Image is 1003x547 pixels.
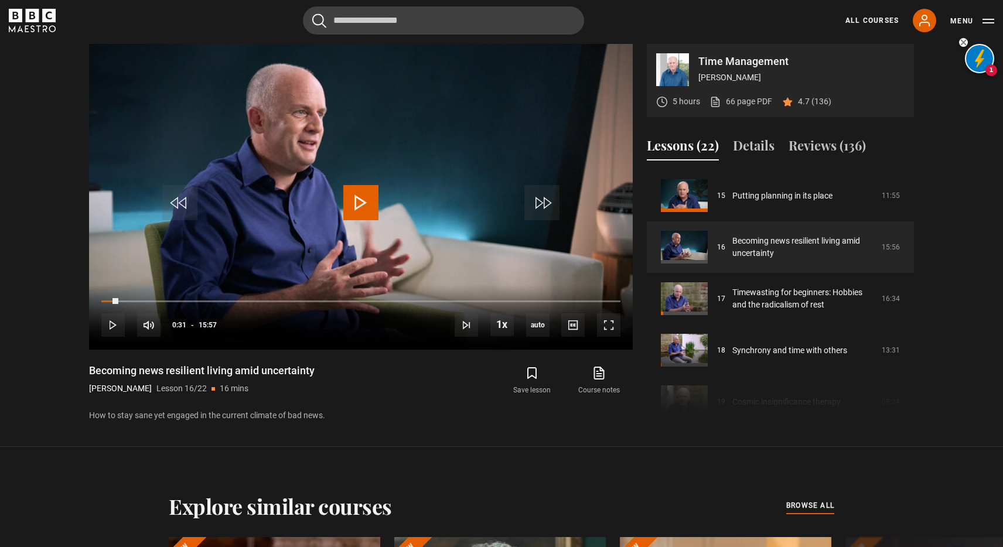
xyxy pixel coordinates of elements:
[789,136,866,160] button: Reviews (136)
[597,313,620,337] button: Fullscreen
[732,344,847,357] a: Synchrony and time with others
[732,235,875,259] a: Becoming news resilient living amid uncertainty
[89,382,152,395] p: [PERSON_NAME]
[647,136,719,160] button: Lessons (22)
[312,13,326,28] button: Submit the search query
[673,95,700,108] p: 5 hours
[698,56,905,67] p: Time Management
[786,500,834,512] a: browse all
[9,9,56,32] svg: BBC Maestro
[89,409,633,422] p: How to stay sane yet engaged in the current climate of bad news.
[733,136,775,160] button: Details
[526,313,550,337] div: Current quality: 1080p
[798,95,831,108] p: 4.7 (136)
[732,190,833,202] a: Putting planning in its place
[499,364,565,398] button: Save lesson
[950,15,994,27] button: Toggle navigation
[101,300,620,303] div: Progress Bar
[156,382,207,395] p: Lesson 16/22
[172,314,186,336] span: 0:31
[169,494,392,518] h2: Explore similar courses
[303,6,584,35] input: Search
[698,71,905,84] p: [PERSON_NAME]
[526,313,550,337] span: auto
[732,286,875,311] a: Timewasting for beginners: Hobbies and the radicalism of rest
[137,313,161,337] button: Mute
[709,95,772,108] a: 66 page PDF
[455,313,478,337] button: Next Lesson
[786,500,834,511] span: browse all
[845,15,899,26] a: All Courses
[191,321,194,329] span: -
[89,364,315,378] h1: Becoming news resilient living amid uncertainty
[566,364,633,398] a: Course notes
[101,313,125,337] button: Play
[490,313,514,336] button: Playback Rate
[89,44,633,350] video-js: Video Player
[561,313,585,337] button: Captions
[220,382,248,395] p: 16 mins
[199,314,217,336] span: 15:57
